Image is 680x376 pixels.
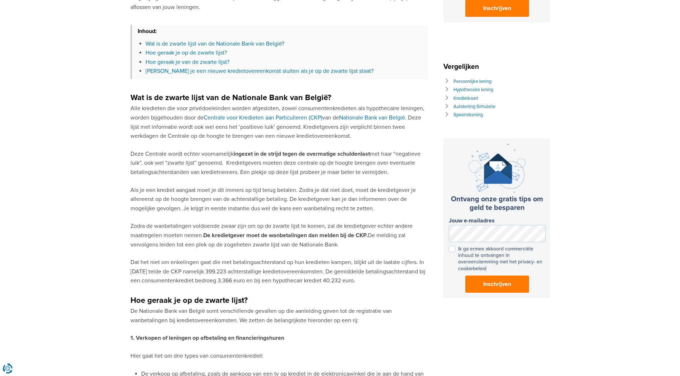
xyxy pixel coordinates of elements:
span: Inschrijven [483,280,511,288]
p: De Nationale Bank van België somt verschillende gevallen op die aanleiding geven tot de registrat... [130,307,428,325]
p: Hier gaat het om drie types van consumentenkrediet: [130,352,428,361]
a: [PERSON_NAME] je een nieuwe kredietovereenkomst sluiten als je op de zwarte lijst staat? [146,67,374,75]
h3: Inhoud: [132,25,428,37]
strong: ingezet in de strijd tegen de overmatige schuldenlast [234,150,370,158]
strong: 1. Verkopen of leningen op afbetaling en financieringshuren [130,334,284,342]
a: Hoe geraak je van de zwarte lijst? [146,58,229,66]
label: Jouw e-mailadres [449,217,546,224]
p: Dat het niet om enkelingen gaat die met betalingsachterstand op hun kredieten kampen, blijkt uit ... [130,258,428,286]
span: Vergelijken [443,62,482,71]
a: Kredietkaart [453,95,478,101]
h3: Ontvang onze gratis tips om geld te besparen [449,195,546,212]
img: newsletter [469,144,526,193]
a: Hoe geraak je op de zwarte lijst? [146,49,227,56]
a: Hypothecaire lening [453,87,493,93]
strong: De kredietgever moet de wanbetalingen dan melden bij de CKP. [203,232,368,239]
a: Nationale Bank van België [339,114,405,121]
a: Centrale voor Kredieten aan Particulieren (CKP) [204,114,322,121]
a: Spaarrekening [453,112,483,118]
button: Inschrijven [465,276,529,293]
label: Ik ga ermee akkoord commerciële inhoud te ontvangen in overeenstemming met het privacy- en cookie... [449,246,546,272]
strong: Wat is de zwarte lijst van de Nationale Bank van België? [130,93,331,103]
a: Persoonlijke lening [453,79,491,84]
p: Deze Centrale wordt echter voornamelijk met haar “negatieve luik”, ook wel “zwarte lijst” genoemd... [130,150,428,177]
p: Zodra de wanbetalingen voldoende zwaar zijn om op de zwarte lijst te komen, zal de kredietgever e... [130,222,428,249]
a: Autolening Simulatie [453,104,495,109]
p: Als je een krediet aangaat moet je dit immers op tijd terug betalen. Zodra je dat niet doet, moet... [130,186,428,213]
strong: Hoe geraak je op de zwarte lijst? [130,296,248,305]
p: Alle kredieten die voor privédoeleinden worden afgesloten, zowel consumentenkredieten als hypothe... [130,104,428,141]
span: Inschrijven [483,4,511,13]
a: Wat is de zwarte lijst van de Nationale Bank van België? [146,40,284,47]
